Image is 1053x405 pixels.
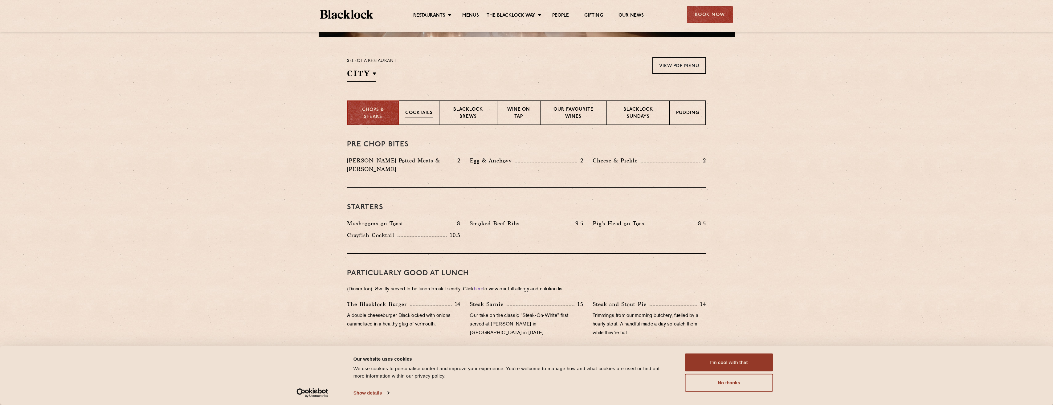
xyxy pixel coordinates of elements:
[347,156,454,174] p: [PERSON_NAME] Potted Meats & [PERSON_NAME]
[470,156,515,165] p: Egg & Anchovy
[470,300,507,309] p: Steak Sarnie
[347,57,397,65] p: Select a restaurant
[474,287,483,292] a: here
[487,13,535,19] a: The Blacklock Way
[413,13,445,19] a: Restaurants
[347,285,706,294] p: (Dinner too). Swiftly served to be lunch-break-friendly. Click to view our full allergy and nutri...
[354,107,392,121] p: Chops & Steaks
[405,110,433,117] p: Cocktails
[347,68,376,82] h2: City
[470,312,583,337] p: Our take on the classic “Steak-On-White” first served at [PERSON_NAME] in [GEOGRAPHIC_DATA] in [D...
[454,157,460,165] p: 2
[572,219,583,227] p: 9.5
[593,300,650,309] p: Steak and Stout Pie
[446,106,491,121] p: Blacklock Brews
[452,300,461,308] p: 14
[347,300,410,309] p: The Blacklock Burger
[547,106,600,121] p: Our favourite wines
[593,312,706,337] p: Trimmings from our morning butchery, fuelled by a hearty stout. A handful made a day so catch the...
[347,231,398,239] p: Crayfish Cocktail
[462,13,479,19] a: Menus
[652,57,706,74] a: View PDF Menu
[353,355,671,362] div: Our website uses cookies
[347,203,706,211] h3: Starters
[593,156,641,165] p: Cheese & Pickle
[685,354,773,371] button: I'm cool with that
[687,6,733,23] div: Book Now
[353,365,671,380] div: We use cookies to personalise content and improve your experience. You're welcome to manage how a...
[577,157,583,165] p: 2
[613,106,663,121] p: Blacklock Sundays
[320,10,373,19] img: BL_Textured_Logo-footer-cropped.svg
[347,312,460,329] p: A double cheeseburger Blacklocked with onions caramelised in a healthy glug of vermouth.
[695,219,706,227] p: 8.5
[454,219,460,227] p: 8
[676,110,699,117] p: Pudding
[593,219,650,228] p: Pig's Head on Toast
[347,219,406,228] p: Mushrooms on Toast
[700,157,706,165] p: 2
[685,374,773,392] button: No thanks
[447,231,460,239] p: 10.5
[618,13,644,19] a: Our News
[697,300,706,308] p: 14
[552,13,569,19] a: People
[347,269,706,277] h3: PARTICULARLY GOOD AT LUNCH
[574,300,583,308] p: 15
[347,141,706,149] h3: Pre Chop Bites
[504,106,534,121] p: Wine on Tap
[353,388,389,398] a: Show details
[285,388,339,398] a: Usercentrics Cookiebot - opens in a new window
[470,219,523,228] p: Smoked Beef Ribs
[584,13,603,19] a: Gifting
